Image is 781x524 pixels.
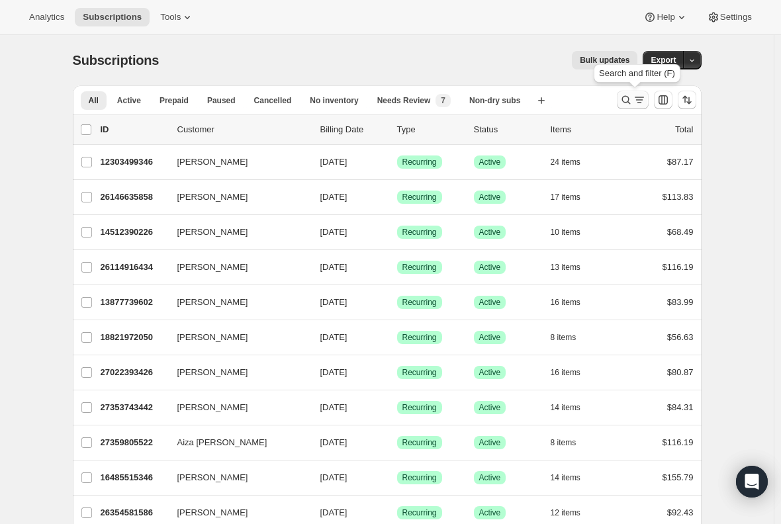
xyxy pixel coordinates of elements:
span: [PERSON_NAME] [177,226,248,239]
button: Tools [152,8,202,26]
span: [PERSON_NAME] [177,331,248,344]
span: Recurring [402,437,437,448]
span: $92.43 [667,507,694,517]
div: 12303499346[PERSON_NAME][DATE]SuccessRecurringSuccessActive24 items$87.17 [101,153,694,171]
p: ID [101,123,167,136]
span: Recurring [402,262,437,273]
span: Recurring [402,297,437,308]
button: [PERSON_NAME] [169,257,302,278]
p: Customer [177,123,310,136]
div: 27359805522Aiza [PERSON_NAME][DATE]SuccessRecurringSuccessActive8 items$116.19 [101,433,694,452]
span: [PERSON_NAME] [177,506,248,519]
p: 14512390226 [101,226,167,239]
span: Active [479,437,501,448]
div: 26354581586[PERSON_NAME][DATE]SuccessRecurringSuccessActive12 items$92.43 [101,503,694,522]
span: 16 items [551,297,580,308]
button: [PERSON_NAME] [169,222,302,243]
span: Help [657,12,674,22]
span: [PERSON_NAME] [177,401,248,414]
span: 17 items [551,192,580,202]
span: Active [479,332,501,343]
button: 16 items [551,293,595,312]
span: $84.31 [667,402,694,412]
span: $116.19 [663,262,694,272]
span: Bulk updates [580,55,629,65]
span: Active [479,507,501,518]
p: Total [675,123,693,136]
span: $80.87 [667,367,694,377]
span: Recurring [402,402,437,413]
span: $68.49 [667,227,694,237]
span: Cancelled [254,95,292,106]
button: [PERSON_NAME] [169,187,302,208]
span: 10 items [551,227,580,238]
p: Status [474,123,540,136]
div: 26146635858[PERSON_NAME][DATE]SuccessRecurringSuccessActive17 items$113.83 [101,188,694,206]
span: [PERSON_NAME] [177,296,248,309]
span: Active [479,227,501,238]
span: Non-dry subs [469,95,520,106]
button: Search and filter results [617,91,649,109]
div: IDCustomerBilling DateTypeStatusItemsTotal [101,123,694,136]
span: Recurring [402,157,437,167]
span: Recurring [402,192,437,202]
div: Items [551,123,617,136]
span: $116.19 [663,437,694,447]
p: 12303499346 [101,155,167,169]
p: 27022393426 [101,366,167,379]
button: [PERSON_NAME] [169,397,302,418]
div: 16485515346[PERSON_NAME][DATE]SuccessRecurringSuccessActive14 items$155.79 [101,468,694,487]
div: 13877739602[PERSON_NAME][DATE]SuccessRecurringSuccessActive16 items$83.99 [101,293,694,312]
button: Customize table column order and visibility [654,91,672,109]
button: 16 items [551,363,595,382]
span: Recurring [402,507,437,518]
span: 12 items [551,507,580,518]
p: 16485515346 [101,471,167,484]
span: [DATE] [320,402,347,412]
span: 14 items [551,472,580,483]
span: [DATE] [320,227,347,237]
button: Export [643,51,684,69]
span: $155.79 [663,472,694,482]
span: Needs Review [377,95,431,106]
p: 18821972050 [101,331,167,344]
span: [PERSON_NAME] [177,155,248,169]
button: 17 items [551,188,595,206]
button: [PERSON_NAME] [169,152,302,173]
span: [DATE] [320,262,347,272]
button: [PERSON_NAME] [169,362,302,383]
span: Prepaid [160,95,189,106]
button: Settings [699,8,760,26]
span: Recurring [402,472,437,483]
p: Billing Date [320,123,387,136]
div: 27022393426[PERSON_NAME][DATE]SuccessRecurringSuccessActive16 items$80.87 [101,363,694,382]
button: Sort the results [678,91,696,109]
span: 8 items [551,332,576,343]
span: [PERSON_NAME] [177,261,248,274]
button: [PERSON_NAME] [169,327,302,348]
span: Recurring [402,227,437,238]
span: [PERSON_NAME] [177,366,248,379]
button: [PERSON_NAME] [169,502,302,523]
div: Open Intercom Messenger [736,466,768,498]
p: 27353743442 [101,401,167,414]
button: 14 items [551,398,595,417]
span: Tools [160,12,181,22]
span: No inventory [310,95,358,106]
button: 8 items [551,433,591,452]
span: Active [479,472,501,483]
p: 26114916434 [101,261,167,274]
span: Active [479,402,501,413]
span: Active [117,95,141,106]
button: Aiza [PERSON_NAME] [169,432,302,453]
span: $83.99 [667,297,694,307]
button: Subscriptions [75,8,150,26]
span: Active [479,157,501,167]
span: Active [479,297,501,308]
span: 13 items [551,262,580,273]
button: Analytics [21,8,72,26]
p: 26146635858 [101,191,167,204]
span: Active [479,262,501,273]
span: [DATE] [320,192,347,202]
span: [DATE] [320,507,347,517]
